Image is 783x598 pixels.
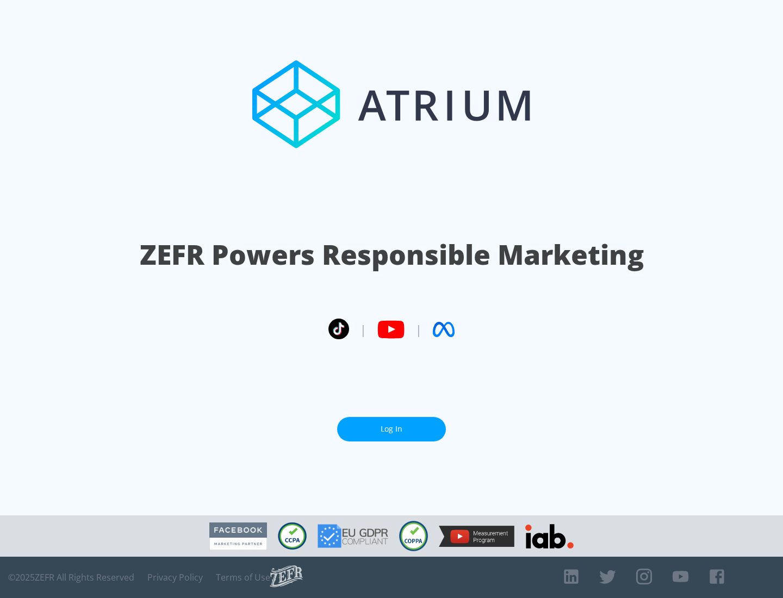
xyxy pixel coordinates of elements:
img: IAB [525,524,574,549]
span: © 2025 ZEFR All Rights Reserved [8,572,134,583]
img: Facebook Marketing Partner [209,522,267,550]
a: Privacy Policy [147,572,203,583]
img: CCPA Compliant [278,522,307,550]
h1: ZEFR Powers Responsible Marketing [140,236,644,273]
span: | [415,321,422,338]
img: COPPA Compliant [399,521,428,551]
img: GDPR Compliant [318,524,388,548]
a: Terms of Use [216,572,270,583]
a: Log In [337,417,446,441]
span: | [360,321,366,338]
img: YouTube Measurement Program [439,526,514,547]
